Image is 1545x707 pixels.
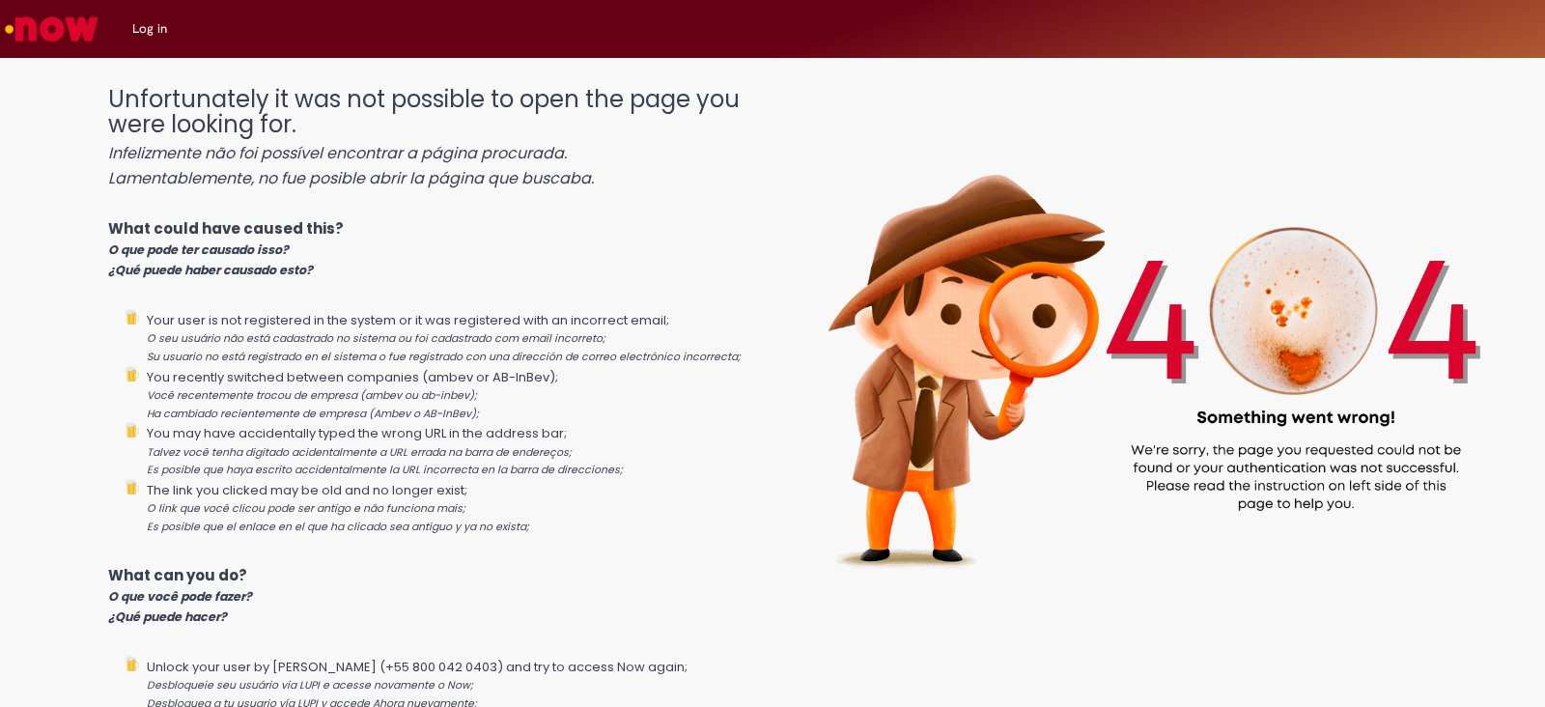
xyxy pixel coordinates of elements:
li: Your user is not registered in the system or it was registered with an incorrect email; [147,309,755,366]
p: What can you do? [108,565,755,627]
i: Infelizmente não foi possível encontrar a página procurada. [108,142,567,164]
i: O que você pode fazer? [108,588,252,605]
i: Es posible que el enlace en el que ha clicado sea antiguo y ya no exista; [147,520,529,534]
i: Desbloqueie seu usuário via LUPI e acesse novamente o Now; [147,678,473,693]
i: Su usuario no está registrado en el sistema o fue registrado con una dirección de correo electrón... [147,350,741,364]
i: ¿Qué puede haber causado esto? [108,262,313,278]
i: O que pode ter causado isso? [108,241,289,258]
li: The link you clicked may be old and no longer exist; [147,479,755,536]
li: You may have accidentally typed the wrong URL in the address bar; [147,422,755,479]
i: Es posible que haya escrito accidentalmente la URL incorrecta en la barra de direcciones; [147,463,623,477]
i: Você recentemente trocou de empresa (ambev ou ab-inbev); [147,388,477,403]
h1: Unfortunately it was not possible to open the page you were looking for. [108,87,755,189]
i: ¿Qué puede hacer? [108,608,227,625]
p: What could have caused this? [108,218,755,280]
i: Ha cambiado recientemente de empresa (Ambev o AB-InBev); [147,407,479,421]
li: You recently switched between companies (ambev or AB-InBev); [147,366,755,423]
i: O link que você clicou pode ser antigo e não funciona mais; [147,501,465,516]
i: Lamentablemente, no fue posible abrir la página que buscaba. [108,167,594,189]
img: 404_ambev_new.png [755,68,1545,619]
i: O seu usuário não está cadastrado no sistema ou foi cadastrado com email incorreto; [147,331,605,346]
img: ServiceNow [2,10,101,48]
i: Talvez você tenha digitado acidentalmente a URL errada na barra de endereços; [147,445,572,460]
